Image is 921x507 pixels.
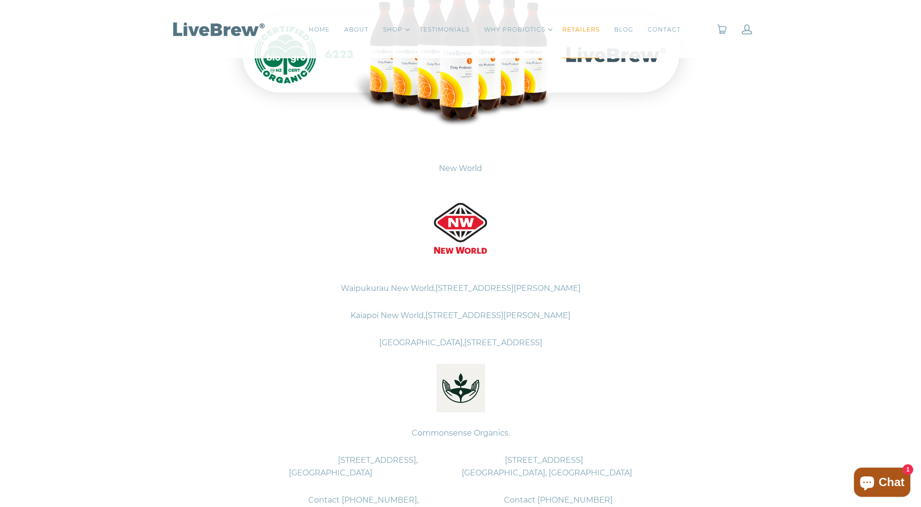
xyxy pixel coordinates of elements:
span: [GEOGRAPHIC_DATA] [GEOGRAPHIC_DATA], [GEOGRAPHIC_DATA] [289,468,632,477]
a: BLOG [614,25,633,34]
img: LiveBrew [169,20,267,37]
span: [STREET_ADDRESS], [STREET_ADDRESS] [338,456,583,465]
a: SHOP [383,25,402,34]
a: WHY PROBIOTICS [484,25,545,34]
p: Waipukurau New World, [218,275,703,302]
p: Kaiapoi New World, [218,302,703,329]
span: [STREET_ADDRESS][PERSON_NAME] [425,311,570,320]
span: [STREET_ADDRESS][PERSON_NAME] [435,284,581,293]
a: ABOUT [344,25,368,34]
inbox-online-store-chat: Shopify online store chat [851,468,913,499]
a: RETAILERS [562,25,600,34]
a: HOME [309,25,330,34]
span: [STREET_ADDRESS] [464,338,542,347]
a: TESTIMONIALS [419,25,469,34]
p: [GEOGRAPHIC_DATA], [218,329,703,356]
img: 22104485_1528348653893551_281871548197603782_o_100x100.jpg [436,364,485,412]
p: Commonsense Organics. [218,420,703,447]
a: CONTACT [648,25,681,34]
p: New World [218,155,703,182]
